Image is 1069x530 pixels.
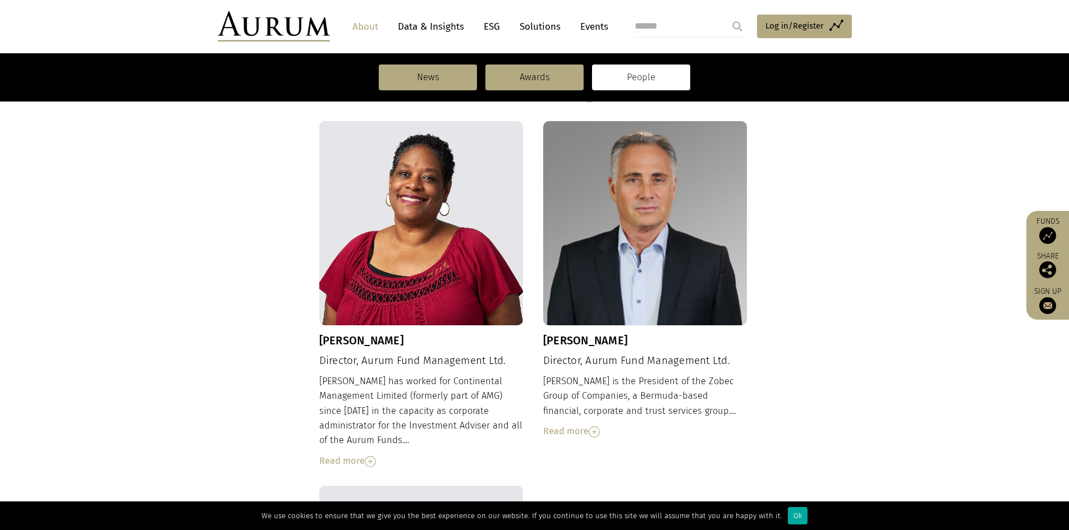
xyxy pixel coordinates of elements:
div: Read more [543,424,747,439]
a: About [347,16,384,37]
img: Access Funds [1039,227,1056,244]
div: [PERSON_NAME] has worked for Continental Management Limited (formerly part of AMG) since [DATE] i... [319,374,524,468]
h3: [PERSON_NAME] [319,334,524,347]
div: [PERSON_NAME] is the President of the Zobec Group of Companies, a Bermuda-based financial, corpor... [543,374,747,439]
h4: Director, Aurum Fund Management Ltd. [543,354,747,367]
img: Sign up to our newsletter [1039,297,1056,314]
div: Share [1032,252,1063,278]
div: Ok [788,507,808,524]
img: Read More [365,456,376,467]
a: ESG [478,16,506,37]
h3: [PERSON_NAME] [543,334,747,347]
input: Submit [726,15,749,38]
a: Data & Insights [392,16,470,37]
a: News [379,64,477,90]
a: Events [575,16,608,37]
a: Funds [1032,216,1063,244]
img: Read More [589,426,600,437]
a: Solutions [514,16,566,37]
a: Log in/Register [757,15,852,38]
div: Read more [319,454,524,468]
span: Log in/Register [765,19,824,33]
img: Aurum [218,11,330,42]
a: People [592,64,690,90]
a: Awards [485,64,584,90]
a: Sign up [1032,287,1063,314]
img: Share this post [1039,261,1056,278]
h4: Director, Aurum Fund Management Ltd. [319,354,524,367]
